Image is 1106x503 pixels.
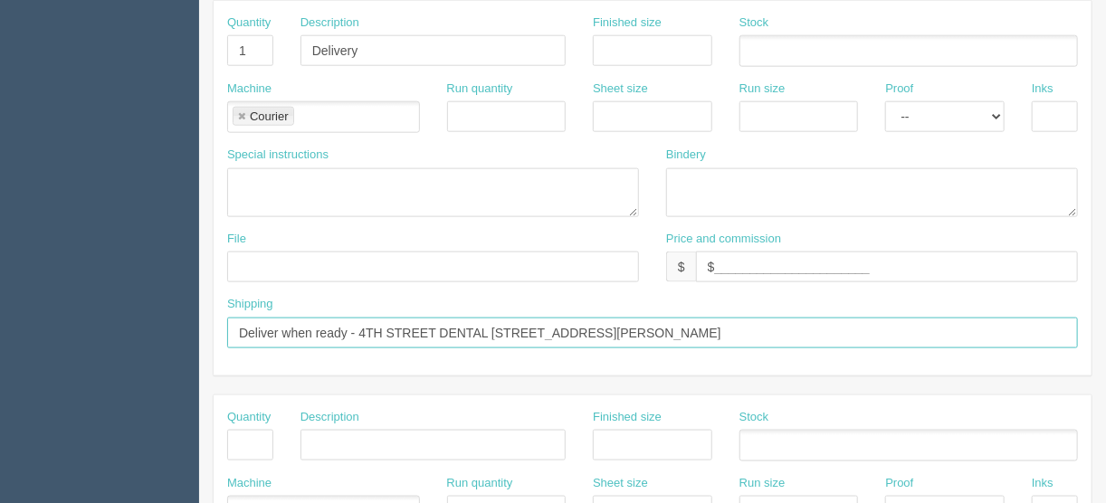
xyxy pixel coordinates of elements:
[227,14,271,32] label: Quantity
[593,14,662,32] label: Finished size
[250,110,289,122] div: Courier
[885,81,913,98] label: Proof
[593,409,662,426] label: Finished size
[1032,475,1054,492] label: Inks
[227,147,329,164] label: Special instructions
[227,81,272,98] label: Machine
[666,251,696,282] div: $
[739,14,769,32] label: Stock
[227,231,246,248] label: File
[666,147,706,164] label: Bindery
[885,475,913,492] label: Proof
[300,14,359,32] label: Description
[593,81,648,98] label: Sheet size
[227,475,272,492] label: Machine
[227,409,271,426] label: Quantity
[739,81,786,98] label: Run size
[447,475,513,492] label: Run quantity
[666,231,781,248] label: Price and commission
[447,81,513,98] label: Run quantity
[300,409,359,426] label: Description
[739,475,786,492] label: Run size
[1032,81,1054,98] label: Inks
[593,475,648,492] label: Sheet size
[227,296,273,313] label: Shipping
[739,409,769,426] label: Stock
